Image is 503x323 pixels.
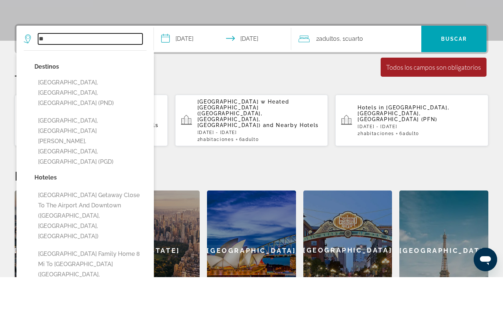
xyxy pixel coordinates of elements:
p: [DATE] - [DATE] [197,176,322,181]
button: Cambiar idioma [362,6,376,17]
button: [GEOGRAPHIC_DATA], [GEOGRAPHIC_DATA], [GEOGRAPHIC_DATA] (PND) [34,121,147,156]
font: es [362,9,369,15]
button: Viajeros: 2 adultos, 0 niños [291,72,421,98]
button: [GEOGRAPHIC_DATA], [GEOGRAPHIC_DATA][PERSON_NAME], [GEOGRAPHIC_DATA], [GEOGRAPHIC_DATA] (PGD) [34,160,147,215]
iframe: Botón para iniciar la ventana de mensajería [474,294,497,317]
a: Alquiler de automóviles [228,8,285,14]
button: Elementos de navegación adicionales [328,5,337,17]
div: Widget de búsqueda [16,72,487,98]
button: Cambiar moneda [387,6,458,17]
span: 6 [399,177,419,182]
a: Cruceros [299,8,321,14]
a: Travorium [15,1,88,21]
span: Hotels in [358,150,384,156]
span: 2 [358,177,394,182]
button: [GEOGRAPHIC_DATA] w Heated [GEOGRAPHIC_DATA] ([GEOGRAPHIC_DATA], [GEOGRAPHIC_DATA], [GEOGRAPHIC_D... [15,140,168,192]
font: , 1 [340,81,345,88]
span: habitaciones [200,183,234,188]
span: 2 [197,183,234,188]
div: Todos los campos son obligatorios [386,109,481,117]
button: [GEOGRAPHIC_DATA] w Heated [GEOGRAPHIC_DATA] ([GEOGRAPHIC_DATA], [GEOGRAPHIC_DATA], [GEOGRAPHIC_D... [175,140,328,192]
font: 2 [316,81,319,88]
p: Tus búsquedas recientes [15,118,488,133]
span: [GEOGRAPHIC_DATA] w Heated [GEOGRAPHIC_DATA] ([GEOGRAPHIC_DATA], [GEOGRAPHIC_DATA], [GEOGRAPHIC_D... [197,145,289,174]
span: and Nearby Hotels [263,168,319,174]
a: Aéreo [200,8,214,14]
button: Buscar [421,72,487,98]
p: Hoteles [34,218,147,229]
a: Hoteles [167,8,185,14]
button: Hotels in [GEOGRAPHIC_DATA], [GEOGRAPHIC_DATA], [GEOGRAPHIC_DATA] (PFN)[DATE] - [DATE]2habitacion... [335,140,488,192]
button: Check-in date: Sep 12, 2025 Check-out date: Sep 14, 2025 [154,72,291,98]
span: 6 [239,183,259,188]
button: [GEOGRAPHIC_DATA] Getaway Close to the airport and downtown ([GEOGRAPHIC_DATA], [GEOGRAPHIC_DATA]... [34,234,147,289]
font: Cuarto [345,81,363,88]
span: and Nearby Hotels [103,168,159,174]
p: [DATE] - [DATE] [358,170,482,175]
span: [GEOGRAPHIC_DATA], [GEOGRAPHIC_DATA], [GEOGRAPHIC_DATA] (PFN) [358,150,449,168]
span: Adulto [403,177,419,182]
span: Adulto [242,183,259,188]
font: Dólar estadounidense [387,9,451,15]
h2: Destinos destacados [15,214,488,229]
font: [US_STATE] [461,7,497,15]
span: habitaciones [360,177,394,182]
font: adultos [319,81,340,88]
font: Buscar [441,82,467,88]
p: Destinos [34,108,147,118]
button: Menú de usuario [469,3,488,19]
